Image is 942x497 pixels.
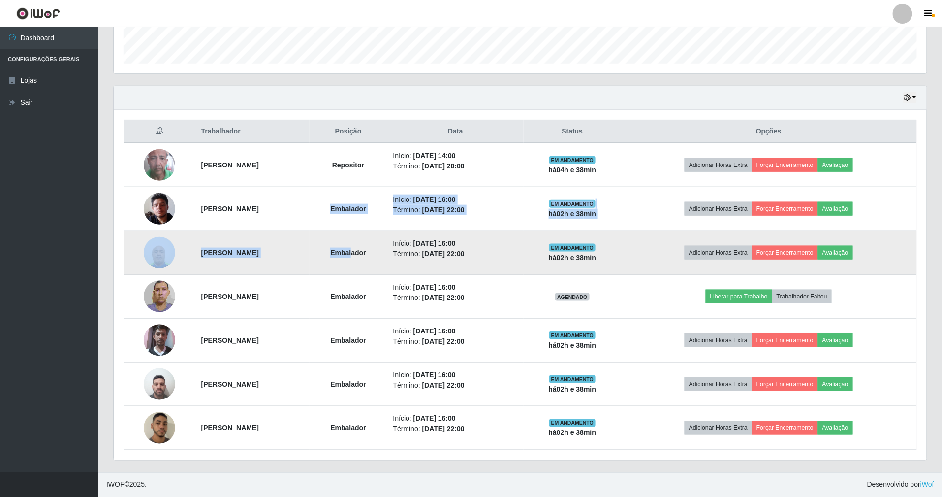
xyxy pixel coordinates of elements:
[706,290,772,303] button: Liberar para Trabalho
[393,370,518,380] li: Início:
[524,120,621,143] th: Status
[144,400,175,456] img: 1749859968121.jpeg
[144,319,175,361] img: 1754433269176.jpeg
[549,331,596,339] span: EM ANDAMENTO
[393,161,518,171] li: Término:
[621,120,917,143] th: Opções
[144,363,175,405] img: 1755189673986.jpeg
[549,375,596,383] span: EM ANDAMENTO
[752,202,818,216] button: Forçar Encerramento
[752,421,818,435] button: Forçar Encerramento
[16,7,60,20] img: CoreUI Logo
[818,246,853,260] button: Avaliação
[393,424,518,434] li: Término:
[413,415,456,423] time: [DATE] 16:00
[413,152,456,160] time: [DATE] 14:00
[310,120,387,143] th: Posição
[201,293,259,300] strong: [PERSON_NAME]
[201,336,259,344] strong: [PERSON_NAME]
[413,196,456,203] time: [DATE] 16:00
[393,380,518,391] li: Término:
[549,254,597,262] strong: há 02 h e 38 min
[920,481,934,489] a: iWof
[422,381,465,389] time: [DATE] 22:00
[330,205,366,213] strong: Embalador
[752,158,818,172] button: Forçar Encerramento
[413,371,456,379] time: [DATE] 16:00
[393,238,518,249] li: Início:
[393,282,518,293] li: Início:
[867,480,934,490] span: Desenvolvido por
[106,481,125,489] span: IWOF
[422,162,465,170] time: [DATE] 20:00
[106,480,147,490] span: © 2025 .
[549,244,596,252] span: EM ANDAMENTO
[549,200,596,208] span: EM ANDAMENTO
[422,337,465,345] time: [DATE] 22:00
[685,246,752,260] button: Adicionar Horas Extra
[549,156,596,164] span: EM ANDAMENTO
[144,188,175,230] img: 1752200224792.jpeg
[549,166,597,174] strong: há 04 h e 38 min
[393,326,518,336] li: Início:
[393,151,518,161] li: Início:
[685,158,752,172] button: Adicionar Horas Extra
[772,290,832,303] button: Trabalhador Faltou
[818,333,853,347] button: Avaliação
[144,275,175,317] img: 1750716401551.jpeg
[201,424,259,432] strong: [PERSON_NAME]
[685,421,752,435] button: Adicionar Horas Extra
[330,336,366,344] strong: Embalador
[413,327,456,335] time: [DATE] 16:00
[330,249,366,257] strong: Embalador
[818,421,853,435] button: Avaliação
[549,341,597,349] strong: há 02 h e 38 min
[555,293,590,301] span: AGENDADO
[818,377,853,391] button: Avaliação
[422,425,465,433] time: [DATE] 22:00
[393,293,518,303] li: Término:
[685,333,752,347] button: Adicionar Horas Extra
[201,249,259,257] strong: [PERSON_NAME]
[752,333,818,347] button: Forçar Encerramento
[752,246,818,260] button: Forçar Encerramento
[549,429,597,437] strong: há 02 h e 38 min
[393,336,518,347] li: Término:
[549,419,596,427] span: EM ANDAMENTO
[752,377,818,391] button: Forçar Encerramento
[393,414,518,424] li: Início:
[549,210,597,218] strong: há 02 h e 38 min
[201,205,259,213] strong: [PERSON_NAME]
[195,120,310,143] th: Trabalhador
[144,137,175,193] img: 1723577466602.jpeg
[413,283,456,291] time: [DATE] 16:00
[413,239,456,247] time: [DATE] 16:00
[330,380,366,388] strong: Embalador
[332,161,364,169] strong: Repositor
[818,202,853,216] button: Avaliação
[330,293,366,300] strong: Embalador
[422,294,465,301] time: [DATE] 22:00
[549,385,597,393] strong: há 02 h e 38 min
[201,161,259,169] strong: [PERSON_NAME]
[422,206,465,214] time: [DATE] 22:00
[422,250,465,258] time: [DATE] 22:00
[330,424,366,432] strong: Embalador
[685,202,752,216] button: Adicionar Horas Extra
[387,120,524,143] th: Data
[201,380,259,388] strong: [PERSON_NAME]
[685,377,752,391] button: Adicionar Horas Extra
[393,205,518,215] li: Término:
[393,195,518,205] li: Início:
[144,232,175,273] img: 1743711835894.jpeg
[393,249,518,259] li: Término:
[818,158,853,172] button: Avaliação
